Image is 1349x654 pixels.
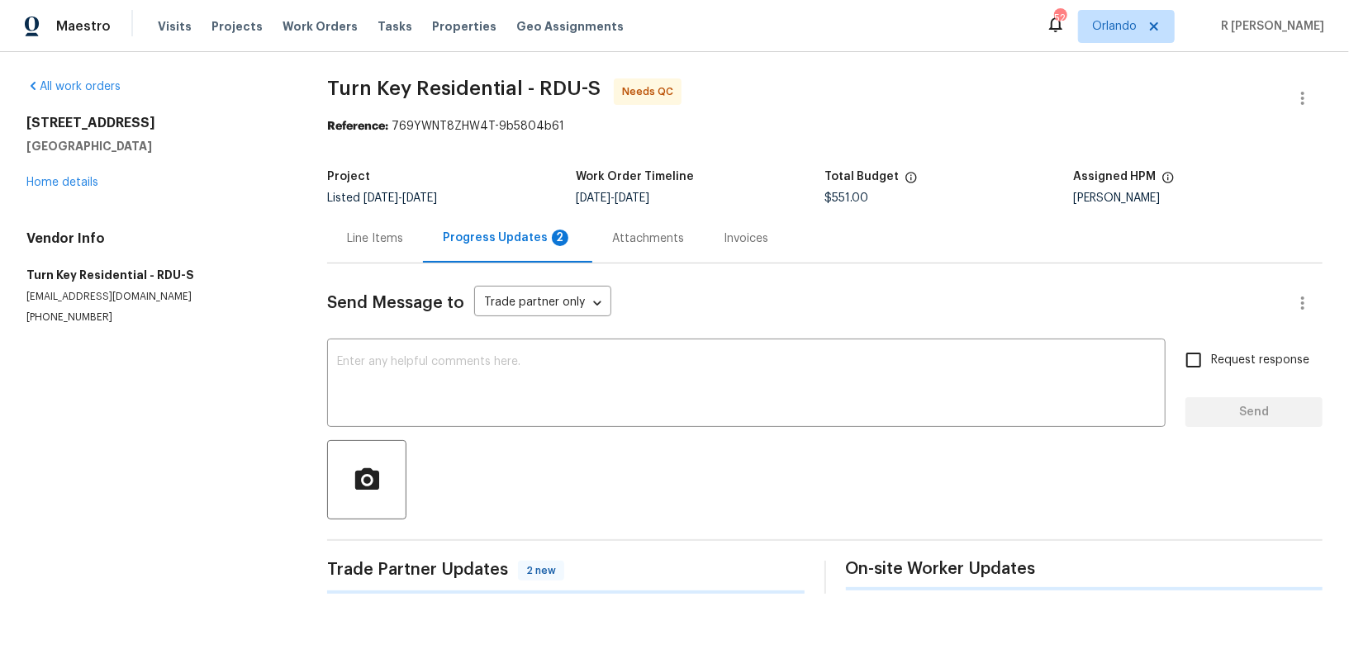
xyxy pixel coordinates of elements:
[26,230,287,247] h4: Vendor Info
[612,230,684,247] div: Attachments
[474,290,611,317] div: Trade partner only
[26,290,287,304] p: [EMAIL_ADDRESS][DOMAIN_NAME]
[56,18,111,35] span: Maestro
[327,192,437,204] span: Listed
[211,18,263,35] span: Projects
[283,18,358,35] span: Work Orders
[1161,171,1175,192] span: The hpm assigned to this work order.
[516,18,624,35] span: Geo Assignments
[378,21,412,32] span: Tasks
[402,192,437,204] span: [DATE]
[443,230,572,246] div: Progress Updates
[26,115,287,131] h2: [STREET_ADDRESS]
[327,295,464,311] span: Send Message to
[576,192,610,204] span: [DATE]
[327,78,601,98] span: Turn Key Residential - RDU-S
[327,561,805,581] span: Trade Partner Updates
[905,171,918,192] span: The total cost of line items that have been proposed by Opendoor. This sum includes line items th...
[1074,192,1323,204] div: [PERSON_NAME]
[26,310,287,325] p: [PHONE_NUMBER]
[615,192,649,204] span: [DATE]
[26,81,121,92] a: All work orders
[1211,352,1309,369] span: Request response
[26,177,98,188] a: Home details
[825,171,900,182] h5: Total Budget
[26,267,287,283] h5: Turn Key Residential - RDU-S
[327,121,388,132] b: Reference:
[1054,10,1066,26] div: 52
[724,230,768,247] div: Invoices
[552,230,568,246] div: 2
[622,83,680,100] span: Needs QC
[347,230,403,247] div: Line Items
[520,562,563,579] span: 2 new
[1214,18,1324,35] span: R [PERSON_NAME]
[432,18,496,35] span: Properties
[576,171,694,182] h5: Work Order Timeline
[1074,171,1157,182] h5: Assigned HPM
[327,171,370,182] h5: Project
[158,18,192,35] span: Visits
[576,192,649,204] span: -
[846,561,1323,577] span: On-site Worker Updates
[327,118,1323,135] div: 769YWNT8ZHW4T-9b5804b61
[26,138,287,154] h5: [GEOGRAPHIC_DATA]
[363,192,437,204] span: -
[363,192,398,204] span: [DATE]
[825,192,869,204] span: $551.00
[1092,18,1137,35] span: Orlando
